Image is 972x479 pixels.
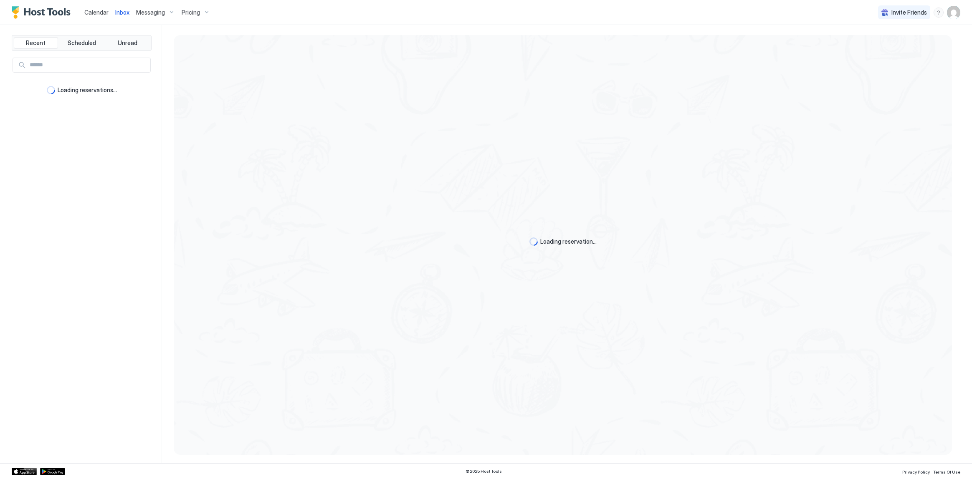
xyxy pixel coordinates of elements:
[466,469,502,474] span: © 2025 Host Tools
[26,58,150,72] input: Input Field
[40,468,65,475] a: Google Play Store
[60,37,104,49] button: Scheduled
[118,39,137,47] span: Unread
[12,35,152,51] div: tab-group
[84,8,109,17] a: Calendar
[529,237,538,246] div: loading
[933,469,960,474] span: Terms Of Use
[902,469,930,474] span: Privacy Policy
[902,467,930,476] a: Privacy Policy
[26,39,46,47] span: Recent
[105,37,149,49] button: Unread
[12,468,37,475] a: App Store
[84,9,109,16] span: Calendar
[947,6,960,19] div: User profile
[933,467,960,476] a: Terms Of Use
[540,238,597,245] span: Loading reservation...
[136,9,165,16] span: Messaging
[115,9,129,16] span: Inbox
[934,8,944,18] div: menu
[891,9,927,16] span: Invite Friends
[58,86,117,94] span: Loading reservations...
[47,86,55,94] div: loading
[12,6,74,19] a: Host Tools Logo
[115,8,129,17] a: Inbox
[68,39,96,47] span: Scheduled
[14,37,58,49] button: Recent
[182,9,200,16] span: Pricing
